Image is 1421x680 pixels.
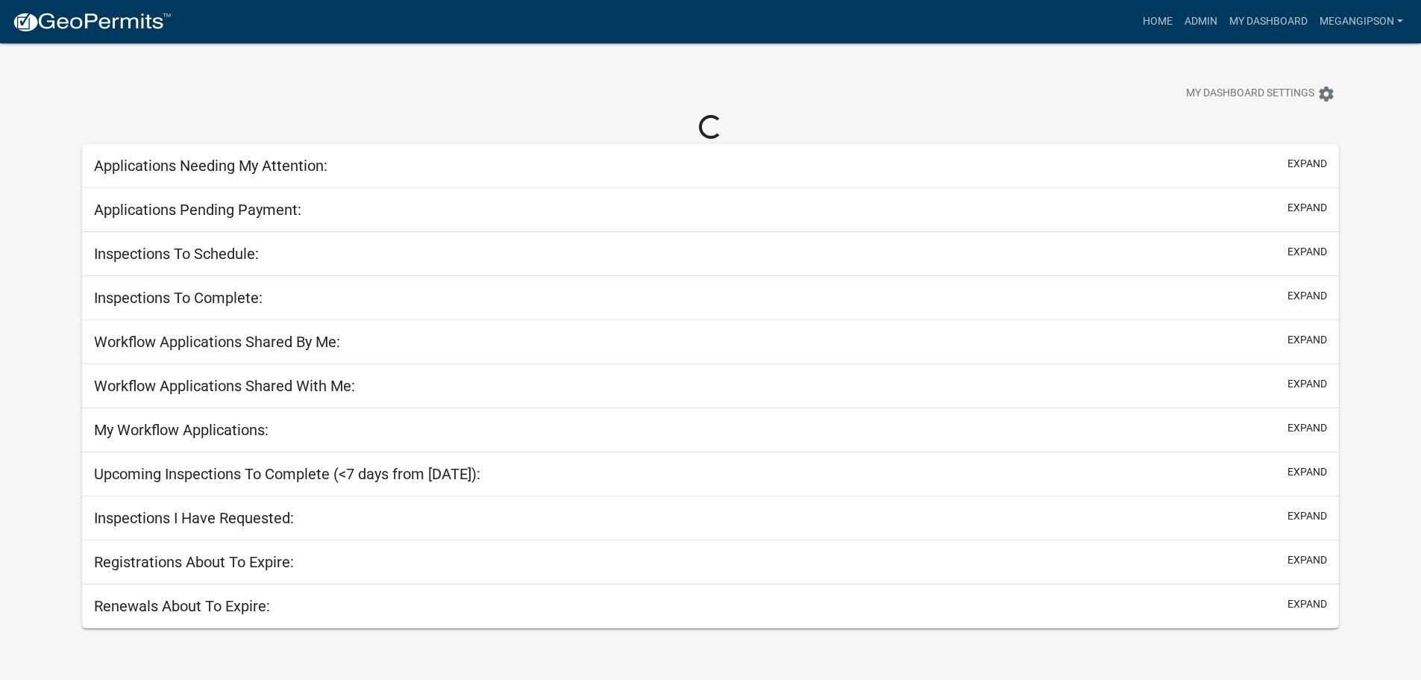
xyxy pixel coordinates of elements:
[1287,596,1327,612] button: expand
[1287,156,1327,172] button: expand
[94,333,340,351] h5: Workflow Applications Shared By Me:
[1186,85,1314,103] span: My Dashboard Settings
[94,597,270,615] h5: Renewals About To Expire:
[1287,244,1327,260] button: expand
[94,245,259,263] h5: Inspections To Schedule:
[1137,7,1179,36] a: Home
[1223,7,1314,36] a: My Dashboard
[1287,420,1327,436] button: expand
[94,421,269,439] h5: My Workflow Applications:
[94,377,355,395] h5: Workflow Applications Shared With Me:
[1287,552,1327,568] button: expand
[94,157,327,175] h5: Applications Needing My Attention:
[1314,7,1409,36] a: megangipson
[1287,200,1327,216] button: expand
[94,201,301,219] h5: Applications Pending Payment:
[1287,332,1327,348] button: expand
[1287,464,1327,480] button: expand
[1287,288,1327,304] button: expand
[1287,376,1327,392] button: expand
[94,553,294,571] h5: Registrations About To Expire:
[94,465,480,483] h5: Upcoming Inspections To Complete (<7 days from [DATE]):
[1287,508,1327,524] button: expand
[1179,7,1223,36] a: Admin
[94,509,294,527] h5: Inspections I Have Requested:
[1317,85,1335,103] i: settings
[1174,79,1347,108] button: My Dashboard Settingssettings
[94,289,263,307] h5: Inspections To Complete:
